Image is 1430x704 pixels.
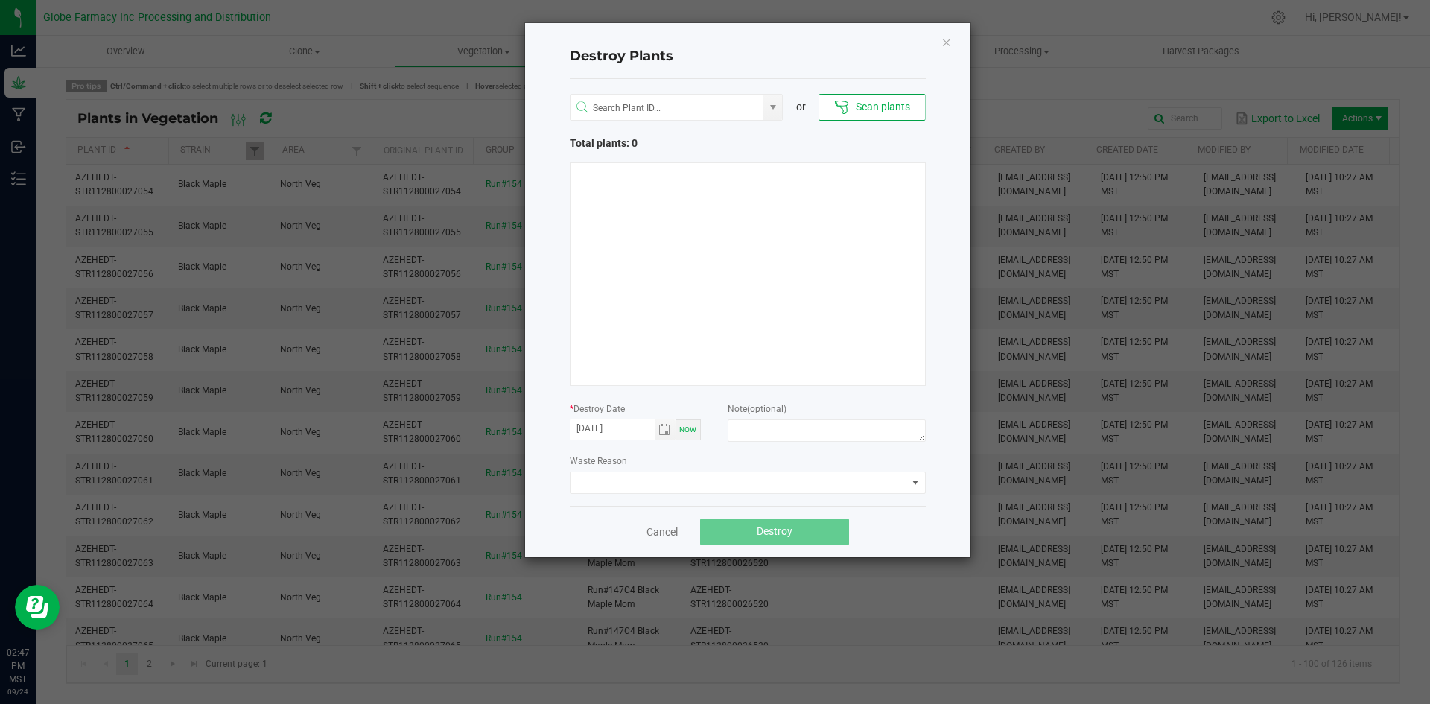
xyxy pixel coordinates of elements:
input: NO DATA FOUND [571,95,764,121]
input: Date [570,419,655,438]
iframe: Resource center [15,585,60,630]
span: Destroy [757,525,792,537]
button: Destroy [700,519,849,545]
label: Note [728,402,786,416]
span: Toggle calendar [655,419,676,440]
a: Cancel [646,524,678,539]
span: Now [679,425,696,434]
h4: Destroy Plants [570,47,926,66]
button: Close [941,33,952,51]
label: Waste Reason [570,454,627,468]
button: Scan plants [819,94,925,121]
div: or [783,99,819,115]
label: Destroy Date [570,402,625,416]
span: Total plants: 0 [570,136,748,151]
span: (optional) [747,404,786,414]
